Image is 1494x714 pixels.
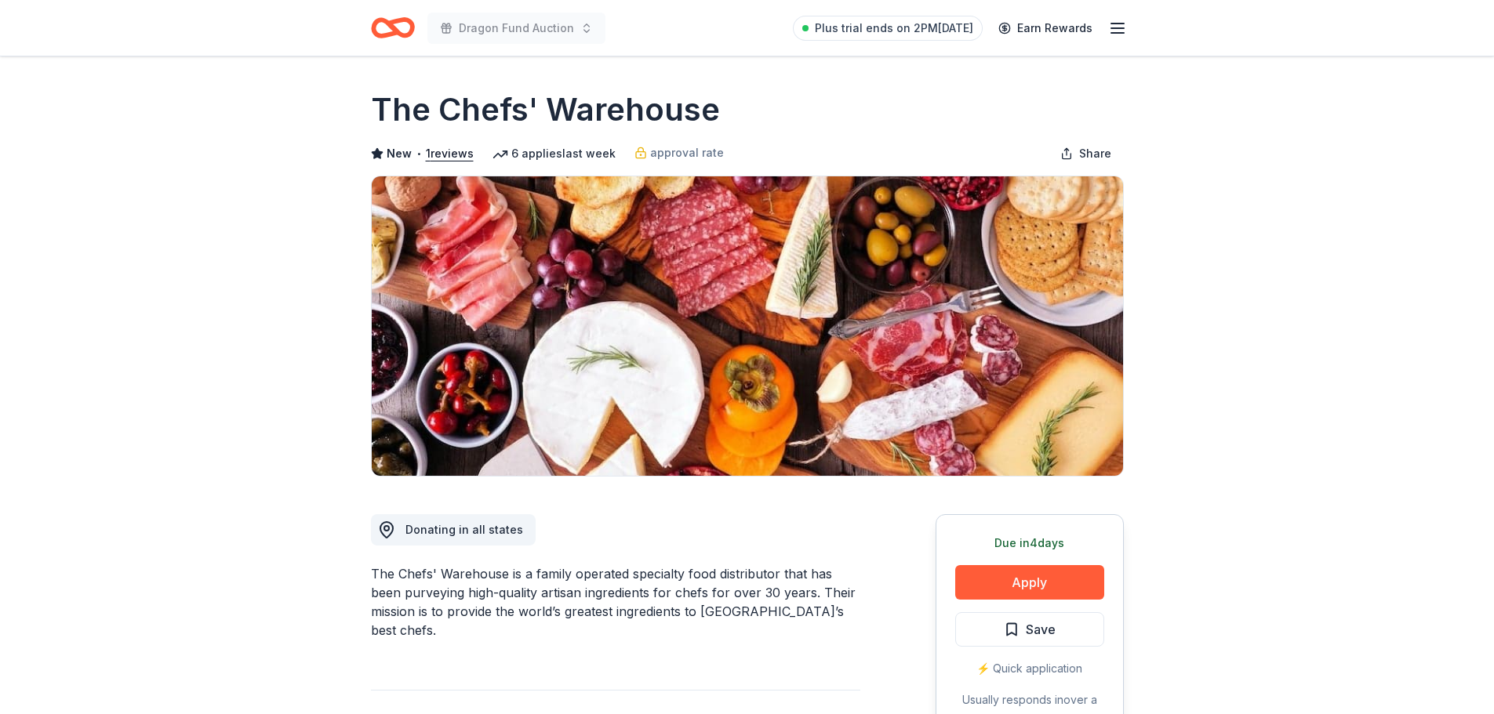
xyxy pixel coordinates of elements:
[955,612,1104,647] button: Save
[387,144,412,163] span: New
[955,565,1104,600] button: Apply
[493,144,616,163] div: 6 applies last week
[793,16,983,41] a: Plus trial ends on 2PM[DATE]
[634,143,724,162] a: approval rate
[371,88,720,132] h1: The Chefs' Warehouse
[372,176,1123,476] img: Image for The Chefs' Warehouse
[416,147,421,160] span: •
[650,143,724,162] span: approval rate
[371,564,860,640] div: The Chefs' Warehouse is a family operated specialty food distributor that has been purveying high...
[955,534,1104,553] div: Due in 4 days
[371,9,415,46] a: Home
[459,19,574,38] span: Dragon Fund Auction
[426,144,474,163] button: 1reviews
[1079,144,1111,163] span: Share
[989,14,1102,42] a: Earn Rewards
[405,523,523,536] span: Donating in all states
[1026,619,1056,640] span: Save
[1048,138,1124,169] button: Share
[427,13,605,44] button: Dragon Fund Auction
[955,659,1104,678] div: ⚡️ Quick application
[815,19,973,38] span: Plus trial ends on 2PM[DATE]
